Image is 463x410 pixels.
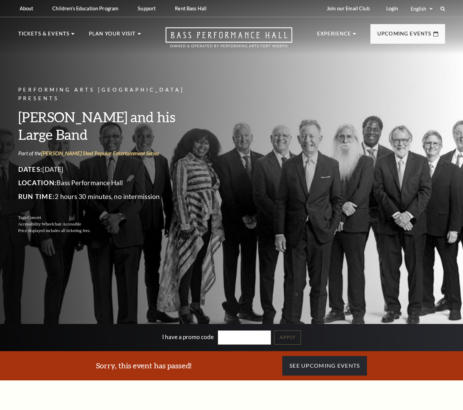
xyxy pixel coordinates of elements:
span: Concert [27,215,41,220]
p: Children's Education Program [52,6,118,11]
p: 2 hours 30 minutes, no intermission [18,191,208,202]
p: Tickets & Events [18,30,70,42]
p: About [20,6,33,11]
p: Plan Your Visit [89,30,136,42]
a: [PERSON_NAME] Steel Popular Entertainment Series [41,150,159,156]
span: Location: [18,179,57,187]
p: Price displayed includes all ticketing fees. [18,228,208,234]
p: Tags: [18,214,208,221]
p: [DATE] [18,164,208,175]
select: Select: [409,6,434,12]
a: See Upcoming Events [282,356,367,375]
p: Upcoming Events [377,30,432,42]
p: Bass Performance Hall [18,177,208,188]
p: Support [138,6,156,11]
p: Accessibility: [18,221,208,228]
p: Rent Bass Hall [175,6,207,11]
span: Wheelchair Accessible [42,222,81,227]
h3: Sorry, this event has passed! [96,360,191,371]
p: Experience [317,30,351,42]
p: Performing Arts [GEOGRAPHIC_DATA] Presents [18,86,208,103]
p: Part of the [18,149,208,157]
span: Run Time: [18,192,55,200]
label: I have a promo code [162,333,214,340]
h3: [PERSON_NAME] and his Large Band [18,108,208,143]
span: Dates: [18,165,43,173]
